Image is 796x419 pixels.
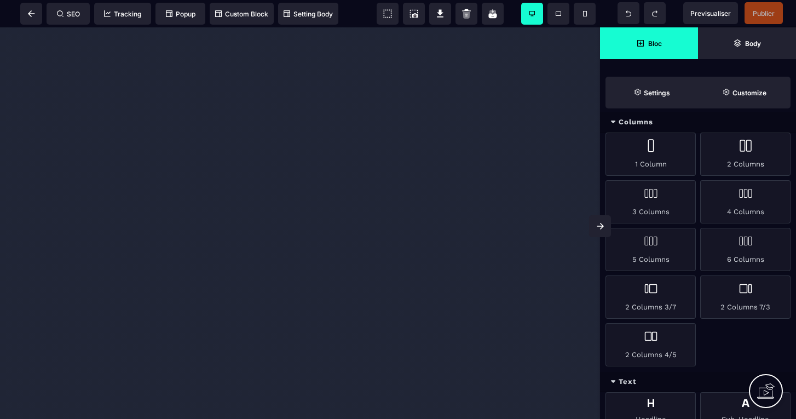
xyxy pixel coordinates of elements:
div: 2 Columns 3/7 [605,275,696,319]
div: 6 Columns [700,228,791,271]
div: Columns [600,112,796,133]
div: 2 Columns 7/3 [700,275,791,319]
strong: Settings [644,89,670,97]
strong: Customize [732,89,766,97]
div: Text [600,372,796,392]
span: View components [377,3,399,25]
div: 3 Columns [605,180,696,223]
span: Open Blocks [600,27,698,59]
strong: Body [745,39,761,48]
strong: Bloc [648,39,662,48]
span: Open Layer Manager [698,27,796,59]
div: 5 Columns [605,228,696,271]
span: Screenshot [403,3,425,25]
span: Previsualiser [690,9,731,18]
div: 2 Columns [700,133,791,176]
span: Popup [166,10,195,18]
div: 1 Column [605,133,696,176]
span: Setting Body [284,10,333,18]
span: Custom Block [215,10,268,18]
span: Publier [753,9,775,18]
span: Settings [605,77,698,108]
span: Tracking [104,10,141,18]
span: Preview [683,2,738,24]
span: SEO [57,10,80,18]
span: Open Style Manager [698,77,791,108]
div: 4 Columns [700,180,791,223]
div: 2 Columns 4/5 [605,323,696,366]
